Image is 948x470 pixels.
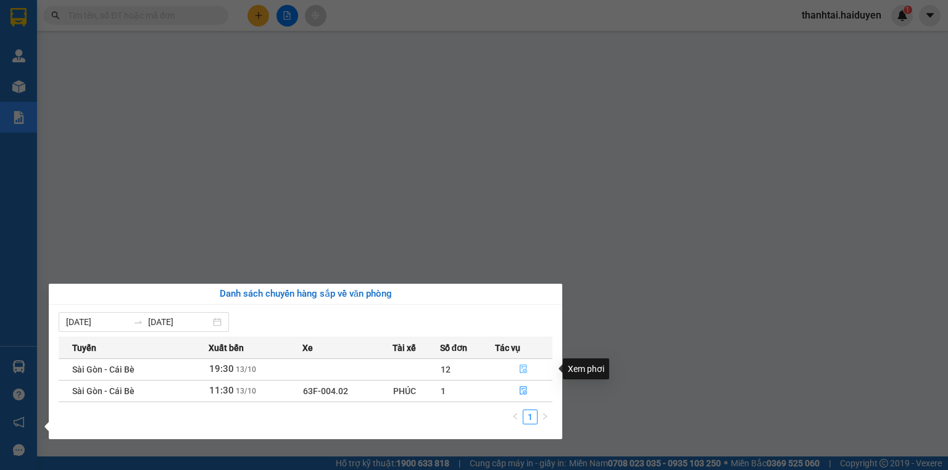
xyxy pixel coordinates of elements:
[523,410,538,424] li: 1
[496,360,552,379] button: file-done
[519,365,528,374] span: file-done
[519,386,528,396] span: file-done
[209,341,244,355] span: Xuất bến
[59,287,552,302] div: Danh sách chuyến hàng sắp về văn phòng
[236,365,256,374] span: 13/10
[133,317,143,327] span: to
[523,410,537,424] a: 1
[393,384,439,398] div: PHÚC
[495,341,520,355] span: Tác vụ
[72,365,135,374] span: Sài Gòn - Cái Bè
[538,410,552,424] li: Next Page
[209,363,234,374] span: 19:30
[441,365,451,374] span: 12
[496,381,552,401] button: file-done
[66,315,128,329] input: Từ ngày
[72,341,96,355] span: Tuyến
[209,385,234,396] span: 11:30
[508,410,523,424] button: left
[133,317,143,327] span: swap-right
[393,341,416,355] span: Tài xế
[302,341,313,355] span: Xe
[303,386,348,396] span: 63F-004.02
[440,341,468,355] span: Số đơn
[72,386,135,396] span: Sài Gòn - Cái Bè
[541,413,549,420] span: right
[563,358,609,379] div: Xem phơi
[441,386,446,396] span: 1
[512,413,519,420] span: left
[508,410,523,424] li: Previous Page
[538,410,552,424] button: right
[236,387,256,395] span: 13/10
[148,315,210,329] input: Đến ngày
